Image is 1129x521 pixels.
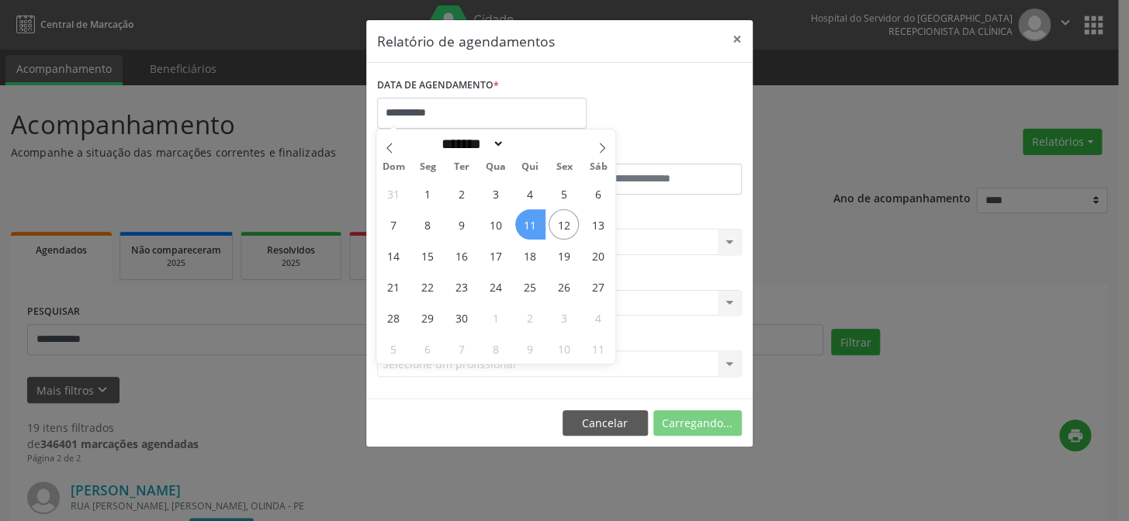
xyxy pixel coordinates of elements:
span: Setembro 5, 2025 [549,178,579,209]
span: Outubro 2, 2025 [515,302,545,333]
span: Setembro 25, 2025 [515,271,545,302]
span: Setembro 28, 2025 [379,302,409,333]
span: Setembro 11, 2025 [515,209,545,240]
span: Setembro 24, 2025 [481,271,511,302]
span: Setembro 1, 2025 [413,178,443,209]
span: Setembro 10, 2025 [481,209,511,240]
span: Dom [376,162,410,172]
span: Setembro 19, 2025 [549,240,579,271]
span: Outubro 8, 2025 [481,333,511,364]
span: Qui [513,162,547,172]
span: Setembro 15, 2025 [413,240,443,271]
span: Setembro 21, 2025 [379,271,409,302]
span: Setembro 20, 2025 [583,240,613,271]
span: Setembro 22, 2025 [413,271,443,302]
button: Carregando... [653,410,742,436]
span: Setembro 14, 2025 [379,240,409,271]
span: Setembro 27, 2025 [583,271,613,302]
button: Cancelar [563,410,648,436]
h5: Relatório de agendamentos [377,31,555,51]
span: Setembro 30, 2025 [447,302,477,333]
span: Setembro 26, 2025 [549,271,579,302]
span: Qua [479,162,513,172]
span: Outubro 4, 2025 [583,302,613,333]
span: Outubro 1, 2025 [481,302,511,333]
input: Year [504,136,556,152]
span: Setembro 17, 2025 [481,240,511,271]
label: ATÉ [563,140,742,164]
span: Sáb [581,162,615,172]
span: Outubro 9, 2025 [515,333,545,364]
span: Setembro 7, 2025 [379,209,409,240]
span: Setembro 8, 2025 [413,209,443,240]
span: Setembro 12, 2025 [549,209,579,240]
span: Seg [410,162,445,172]
span: Outubro 6, 2025 [413,333,443,364]
span: Outubro 10, 2025 [549,333,579,364]
span: Setembro 2, 2025 [447,178,477,209]
span: Setembro 29, 2025 [413,302,443,333]
span: Setembro 3, 2025 [481,178,511,209]
span: Agosto 31, 2025 [379,178,409,209]
span: Setembro 9, 2025 [447,209,477,240]
span: Setembro 4, 2025 [515,178,545,209]
label: DATA DE AGENDAMENTO [377,74,499,98]
span: Ter [445,162,479,172]
span: Outubro 7, 2025 [447,333,477,364]
span: Setembro 18, 2025 [515,240,545,271]
span: Setembro 16, 2025 [447,240,477,271]
span: Sex [547,162,581,172]
button: Close [722,20,753,58]
span: Outubro 5, 2025 [379,333,409,364]
span: Setembro 23, 2025 [447,271,477,302]
span: Outubro 11, 2025 [583,333,613,364]
span: Outubro 3, 2025 [549,302,579,333]
span: Setembro 6, 2025 [583,178,613,209]
span: Setembro 13, 2025 [583,209,613,240]
select: Month [436,136,504,152]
